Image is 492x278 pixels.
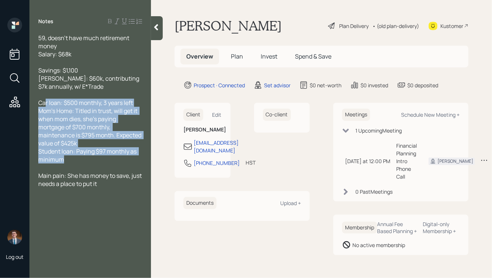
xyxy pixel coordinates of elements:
[38,18,53,25] label: Notes
[342,109,370,121] h6: Meetings
[342,222,377,234] h6: Membership
[355,188,393,196] div: 0 Past Meeting s
[38,99,143,163] span: Car loan: $500 monthly, 3 years left Mom's Home: Titled in trust, will get it when mom dies, she'...
[401,111,460,118] div: Schedule New Meeting +
[339,22,369,30] div: Plan Delivery
[261,52,277,60] span: Invest
[310,81,341,89] div: $0 net-worth
[212,111,222,118] div: Edit
[231,52,243,60] span: Plan
[377,221,417,235] div: Annual Fee Based Planning +
[38,172,143,188] span: Main pain: She has money to save, just needs a place to put it
[183,197,217,209] h6: Documents
[264,81,291,89] div: Set advisor
[38,66,140,91] span: Savings: $1,100 [PERSON_NAME]: $60k, contributing $7k annually, w/ E*Trade
[7,230,22,244] img: hunter_neumayer.jpg
[194,81,245,89] div: Prospect · Connected
[6,253,24,260] div: Log out
[355,127,402,134] div: 1 Upcoming Meeting
[423,221,460,235] div: Digital-only Membership +
[295,52,331,60] span: Spend & Save
[246,159,256,166] div: HST
[280,200,301,207] div: Upload +
[175,18,282,34] h1: [PERSON_NAME]
[345,157,390,165] div: [DATE] at 12:00 PM
[440,22,463,30] div: Kustomer
[38,34,130,58] span: 59, doesn't have much retirement money Salary: $68k
[194,139,239,154] div: [EMAIL_ADDRESS][DOMAIN_NAME]
[263,109,291,121] h6: Co-client
[361,81,388,89] div: $0 invested
[437,158,473,165] div: [PERSON_NAME]
[186,52,213,60] span: Overview
[396,142,417,180] div: Financial Planning Intro Phone Call
[407,81,438,89] div: $0 deposited
[352,241,405,249] div: No active membership
[372,22,419,30] div: • (old plan-delivery)
[183,109,203,121] h6: Client
[183,127,222,133] h6: [PERSON_NAME]
[194,159,240,167] div: [PHONE_NUMBER]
